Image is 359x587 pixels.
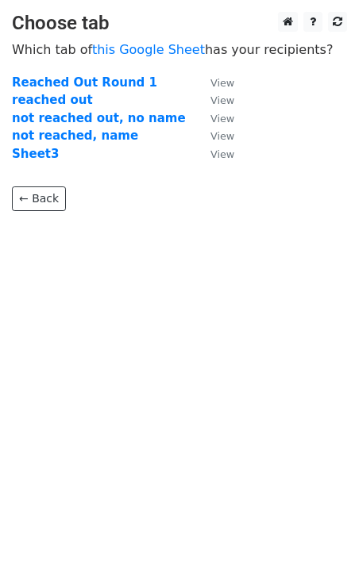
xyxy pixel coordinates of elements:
[210,148,234,160] small: View
[195,147,234,161] a: View
[12,111,186,125] a: not reached out, no name
[210,113,234,125] small: View
[195,129,234,143] a: View
[210,77,234,89] small: View
[92,42,205,57] a: this Google Sheet
[12,75,157,90] a: Reached Out Round 1
[195,75,234,90] a: View
[12,186,66,211] a: ← Back
[210,130,234,142] small: View
[195,111,234,125] a: View
[195,93,234,107] a: View
[12,12,347,35] h3: Choose tab
[210,94,234,106] small: View
[12,147,59,161] a: Sheet3
[12,129,138,143] a: not reached, name
[12,41,347,58] p: Which tab of has your recipients?
[12,93,93,107] a: reached out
